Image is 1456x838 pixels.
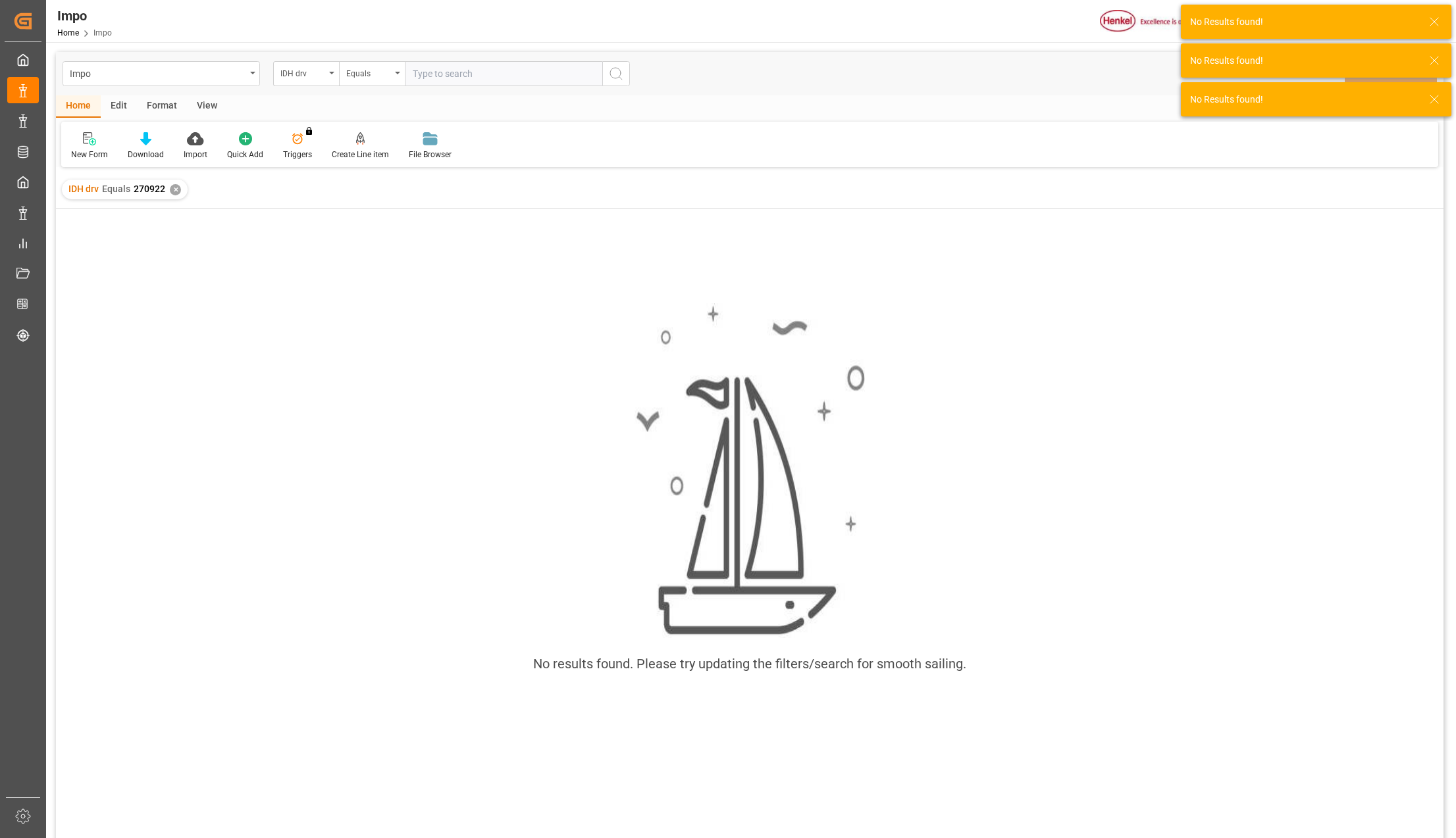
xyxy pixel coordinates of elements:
[68,184,99,194] span: IDH drv
[227,149,263,160] div: Quick Add
[170,184,181,195] div: ✕
[57,6,112,26] div: Impo
[533,654,966,674] div: No results found. Please try updating the filters/search for smooth sailing.
[63,61,260,86] button: open menu
[101,95,137,118] div: Edit
[102,184,130,194] span: Equals
[346,64,391,80] div: Equals
[56,95,101,118] div: Home
[1190,15,1417,29] div: No Results found!
[405,61,602,86] input: Type to search
[1190,93,1417,107] div: No Results found!
[602,61,630,86] button: search button
[134,184,165,194] span: 270922
[1100,10,1210,33] img: Henkel%20logo.jpg_1689854090.jpg
[332,149,389,160] div: Create Line item
[128,149,164,160] div: Download
[1190,54,1417,68] div: No Results found!
[409,149,452,160] div: File Browser
[184,149,207,160] div: Import
[70,64,246,81] div: Impo
[339,61,405,86] button: open menu
[57,28,79,37] a: Home
[137,95,187,118] div: Format
[280,64,325,80] div: IDH drv
[635,303,865,639] img: smooth_sailing.jpeg
[71,149,108,160] div: New Form
[187,95,227,118] div: View
[273,61,339,86] button: open menu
